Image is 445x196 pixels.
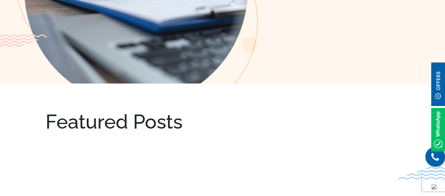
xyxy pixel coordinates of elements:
div: Featured Posts [46,110,399,134]
img: Whatsappicon [431,108,445,151]
img: bluewave [398,167,445,180]
a: Whatsappicon [431,125,445,133]
img: up-blue-arrow.svg [432,184,437,189]
img: offerBt [431,62,445,106]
